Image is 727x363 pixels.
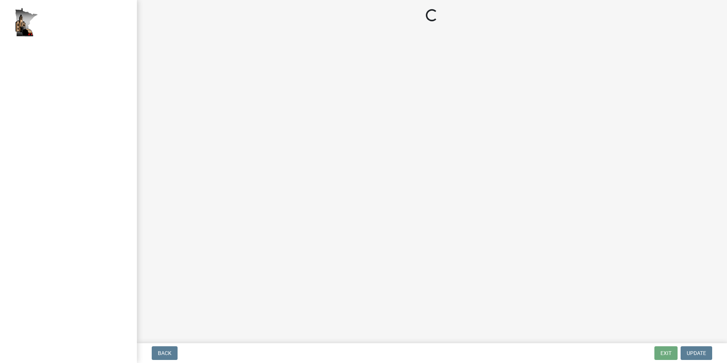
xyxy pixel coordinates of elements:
[654,346,678,360] button: Exit
[681,346,712,360] button: Update
[687,350,706,356] span: Update
[152,346,178,360] button: Back
[15,8,38,37] img: Houston County, Minnesota
[158,350,171,356] span: Back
